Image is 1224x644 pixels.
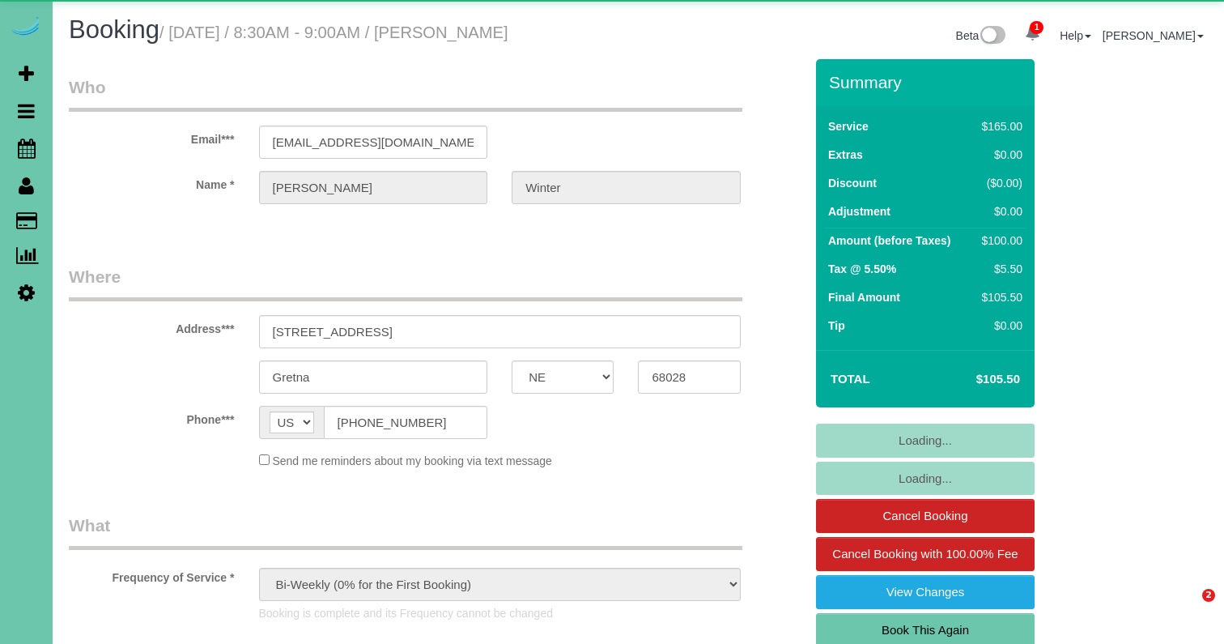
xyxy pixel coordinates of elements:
[1017,16,1048,52] a: 1
[1030,21,1043,34] span: 1
[975,203,1022,220] div: $0.00
[816,499,1035,533] a: Cancel Booking
[69,514,742,550] legend: What
[69,75,742,112] legend: Who
[828,261,896,277] label: Tax @ 5.50%
[828,147,863,163] label: Extras
[816,537,1035,571] a: Cancel Booking with 100.00% Fee
[979,26,1005,47] img: New interface
[956,29,1006,42] a: Beta
[816,575,1035,609] a: View Changes
[69,15,159,44] span: Booking
[69,265,742,301] legend: Where
[828,203,890,220] label: Adjustment
[975,147,1022,163] div: $0.00
[1202,589,1215,602] span: 2
[57,564,247,586] label: Frequency of Service *
[975,261,1022,277] div: $5.50
[272,454,552,467] span: Send me reminders about my booking via text message
[1169,589,1208,628] iframe: Intercom live chat
[828,289,900,305] label: Final Amount
[975,232,1022,249] div: $100.00
[975,289,1022,305] div: $105.50
[975,118,1022,134] div: $165.00
[10,16,42,39] img: Automaid Logo
[975,318,1022,334] div: $0.00
[831,372,870,386] strong: Total
[829,73,1026,92] h3: Summary
[828,318,845,334] label: Tip
[928,373,1020,386] h4: $105.50
[259,605,741,621] p: Booking is complete and its Frequency cannot be changed
[832,547,1018,561] span: Cancel Booking with 100.00% Fee
[1103,29,1204,42] a: [PERSON_NAME]
[159,23,508,41] small: / [DATE] / 8:30AM - 9:00AM / [PERSON_NAME]
[828,232,950,249] label: Amount (before Taxes)
[975,175,1022,191] div: ($0.00)
[828,118,869,134] label: Service
[828,175,877,191] label: Discount
[1060,29,1091,42] a: Help
[57,171,247,193] label: Name *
